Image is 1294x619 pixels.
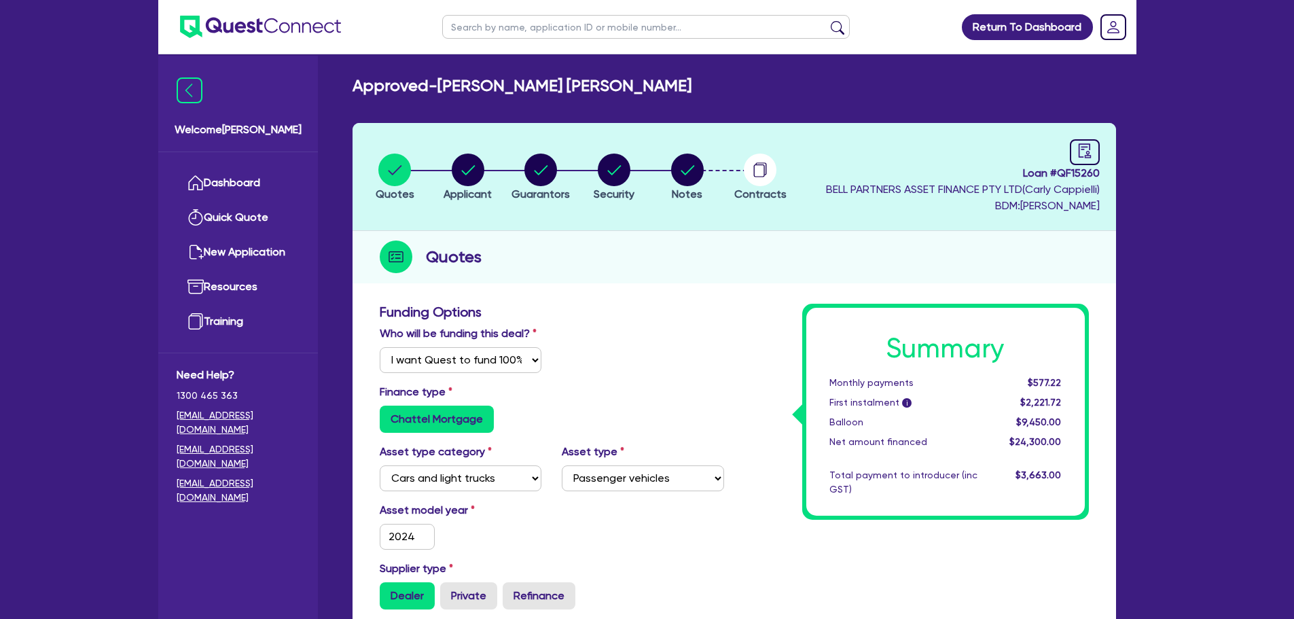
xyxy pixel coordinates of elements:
label: Private [440,582,497,609]
span: i [902,398,912,408]
img: new-application [187,244,204,260]
div: Balloon [819,415,988,429]
span: $24,300.00 [1009,436,1061,447]
label: Asset type category [380,444,492,460]
button: Security [593,153,635,203]
button: Quotes [375,153,415,203]
label: Dealer [380,582,435,609]
span: Guarantors [511,188,570,200]
span: BDM: [PERSON_NAME] [826,198,1100,214]
div: Net amount financed [819,435,988,449]
img: quick-quote [187,209,204,226]
div: Monthly payments [819,376,988,390]
a: Dropdown toggle [1096,10,1131,45]
img: icon-menu-close [177,77,202,103]
span: $2,221.72 [1020,397,1061,408]
div: Total payment to introducer (inc GST) [819,468,988,497]
label: Refinance [503,582,575,609]
label: Supplier type [380,561,453,577]
h2: Approved - [PERSON_NAME] [PERSON_NAME] [353,76,691,96]
h2: Quotes [426,245,482,269]
button: Guarantors [511,153,571,203]
a: Return To Dashboard [962,14,1093,40]
img: step-icon [380,241,412,273]
span: $3,663.00 [1016,470,1061,480]
label: Finance type [380,384,452,400]
a: Dashboard [177,166,300,200]
span: Welcome [PERSON_NAME] [175,122,302,138]
span: Contracts [734,188,787,200]
a: [EMAIL_ADDRESS][DOMAIN_NAME] [177,408,300,437]
span: Security [594,188,634,200]
a: Training [177,304,300,339]
a: [EMAIL_ADDRESS][DOMAIN_NAME] [177,442,300,471]
input: Search by name, application ID or mobile number... [442,15,850,39]
label: Asset model year [370,502,552,518]
span: Need Help? [177,367,300,383]
a: Resources [177,270,300,304]
span: 1300 465 363 [177,389,300,403]
button: Notes [670,153,704,203]
img: training [187,313,204,330]
div: First instalment [819,395,988,410]
a: Quick Quote [177,200,300,235]
span: Applicant [444,188,492,200]
a: [EMAIL_ADDRESS][DOMAIN_NAME] [177,476,300,505]
button: Contracts [734,153,787,203]
span: $577.22 [1028,377,1061,388]
img: quest-connect-logo-blue [180,16,341,38]
label: Asset type [562,444,624,460]
span: Notes [672,188,702,200]
span: Loan # QF15260 [826,165,1100,181]
label: Chattel Mortgage [380,406,494,433]
a: New Application [177,235,300,270]
button: Applicant [443,153,492,203]
span: Quotes [376,188,414,200]
span: BELL PARTNERS ASSET FINANCE PTY LTD ( Carly Cappielli ) [826,183,1100,196]
label: Who will be funding this deal? [380,325,537,342]
h3: Funding Options [380,304,724,320]
img: resources [187,279,204,295]
span: $9,450.00 [1016,417,1061,427]
h1: Summary [829,332,1062,365]
span: audit [1077,143,1092,158]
